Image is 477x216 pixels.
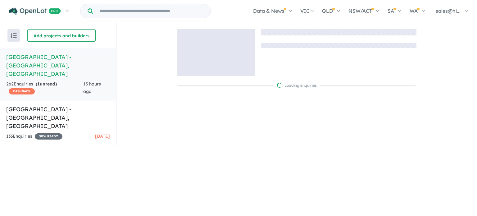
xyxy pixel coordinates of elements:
[6,133,62,140] div: 133 Enquir ies
[94,4,209,18] input: Try estate name, suburb, builder or developer
[83,81,101,94] span: 15 hours ago
[37,81,40,87] span: 1
[36,81,57,87] strong: ( unread)
[9,7,61,15] img: Openlot PRO Logo White
[277,82,317,89] div: Loading enquiries
[9,88,35,94] span: CASHBACK
[436,8,461,14] span: sales@hi...
[27,29,96,42] button: Add projects and builders
[6,80,83,95] div: 262 Enquir ies
[11,33,17,38] img: sort.svg
[6,105,110,130] h5: [GEOGRAPHIC_DATA] - [GEOGRAPHIC_DATA] , [GEOGRAPHIC_DATA]
[95,133,110,139] span: [DATE]
[35,133,62,140] span: 30 % READY
[6,53,110,78] h5: [GEOGRAPHIC_DATA] - [GEOGRAPHIC_DATA] , [GEOGRAPHIC_DATA]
